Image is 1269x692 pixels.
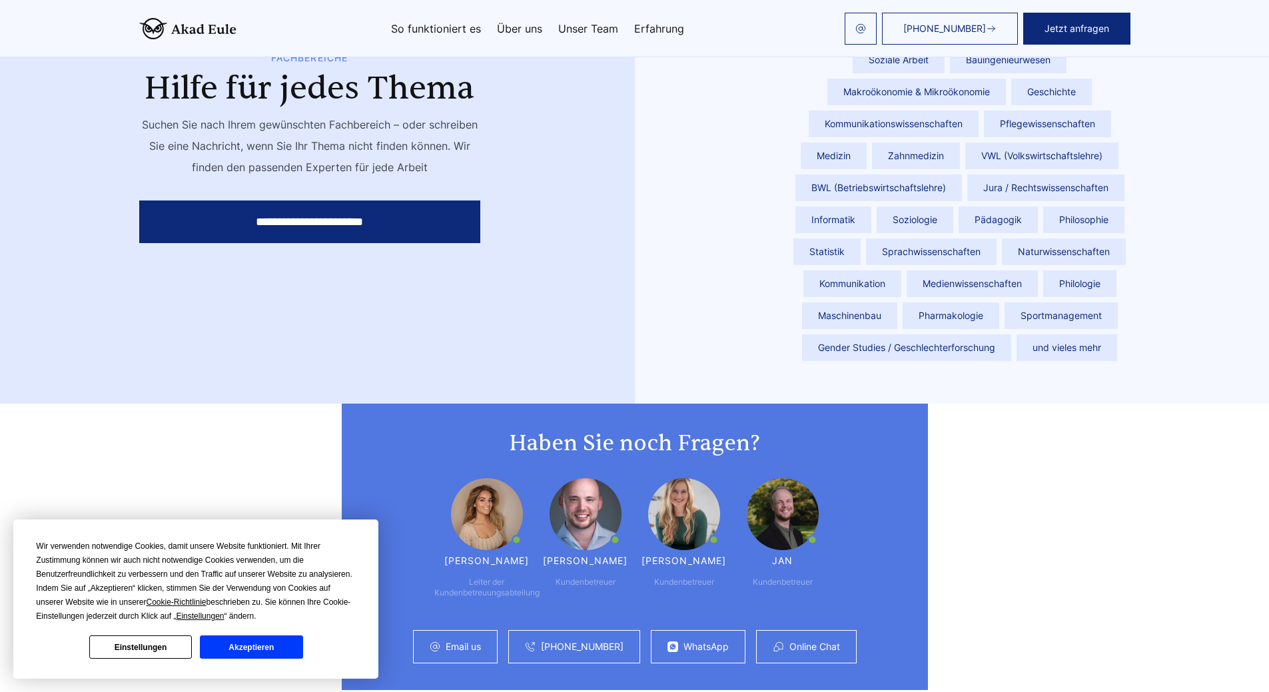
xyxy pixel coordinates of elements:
[907,270,1038,297] span: Medienwissenschaften
[950,47,1066,73] span: Bauingenieurwesen
[855,23,866,34] img: email
[959,206,1038,233] span: Pädagogik
[368,430,901,457] h2: Haben Sie noch Fragen?
[89,635,192,659] button: Einstellungen
[446,641,481,652] a: Email us
[882,13,1018,45] a: [PHONE_NUMBER]
[648,478,720,550] img: Irene
[634,23,684,34] a: Erfahrung
[1017,334,1117,361] span: und vieles mehr
[1011,79,1092,105] span: Geschichte
[13,519,378,679] div: Cookie Consent Prompt
[801,143,867,169] span: Medizin
[853,47,945,73] span: Soziale Arbeit
[147,597,207,607] span: Cookie-Richtlinie
[753,577,813,587] div: Kundenbetreuer
[451,478,523,550] img: Maria
[139,53,480,63] div: Fachbereiche
[541,641,624,652] a: [PHONE_NUMBER]
[1002,238,1126,265] span: Naturwissenschaften
[795,174,962,201] span: BWL (Betriebswirtschaftslehre)
[872,143,960,169] span: Zahnmedizin
[877,206,953,233] span: Soziologie
[1005,302,1118,329] span: Sportmanagement
[747,478,819,550] img: Jan
[36,539,356,623] div: Wir verwenden notwendige Cookies, damit unsere Website funktioniert. Mit Ihrer Zustimmung können ...
[866,238,997,265] span: Sprachwissenschaften
[556,577,616,587] div: Kundenbetreuer
[802,302,897,329] span: Maschinenbau
[967,174,1124,201] span: Jura / Rechtswissenschaften
[391,23,481,34] a: So funktioniert es
[795,206,871,233] span: Informatik
[139,114,480,194] div: Suchen Sie nach Ihrem gewünschten Fachbereich – oder schreiben Sie eine Nachricht, wenn Sie Ihr T...
[434,577,540,598] div: Leiter der Kundenbetreuungsabteilung
[827,79,1006,105] span: Makroökonomie & Mikroökonomie
[444,555,530,566] div: [PERSON_NAME]
[550,478,622,550] img: Günther
[772,555,793,566] div: Jan
[1043,270,1116,297] span: Philologie
[200,635,302,659] button: Akzeptieren
[497,23,542,34] a: Über uns
[641,555,727,566] div: [PERSON_NAME]
[903,23,986,34] span: [PHONE_NUMBER]
[903,302,999,329] span: Pharmakologie
[984,111,1111,137] span: Pflegewissenschaften
[802,334,1011,361] span: Gender Studies / Geschlechterforschung
[139,18,236,39] img: logo
[683,641,729,652] a: WhatsApp
[1043,206,1124,233] span: Philosophie
[558,23,618,34] a: Unser Team
[793,238,861,265] span: Statistik
[543,555,628,566] div: [PERSON_NAME]
[789,641,840,652] a: Online Chat
[654,577,714,587] div: Kundenbetreuer
[965,143,1118,169] span: VWL (Volkswirtschaftslehre)
[809,111,979,137] span: Kommunikationswissenschaften
[1023,13,1130,45] button: Jetzt anfragen
[139,70,480,107] h2: Hilfe für jedes Thema
[176,611,224,621] span: Einstellungen
[803,270,901,297] span: Kommunikation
